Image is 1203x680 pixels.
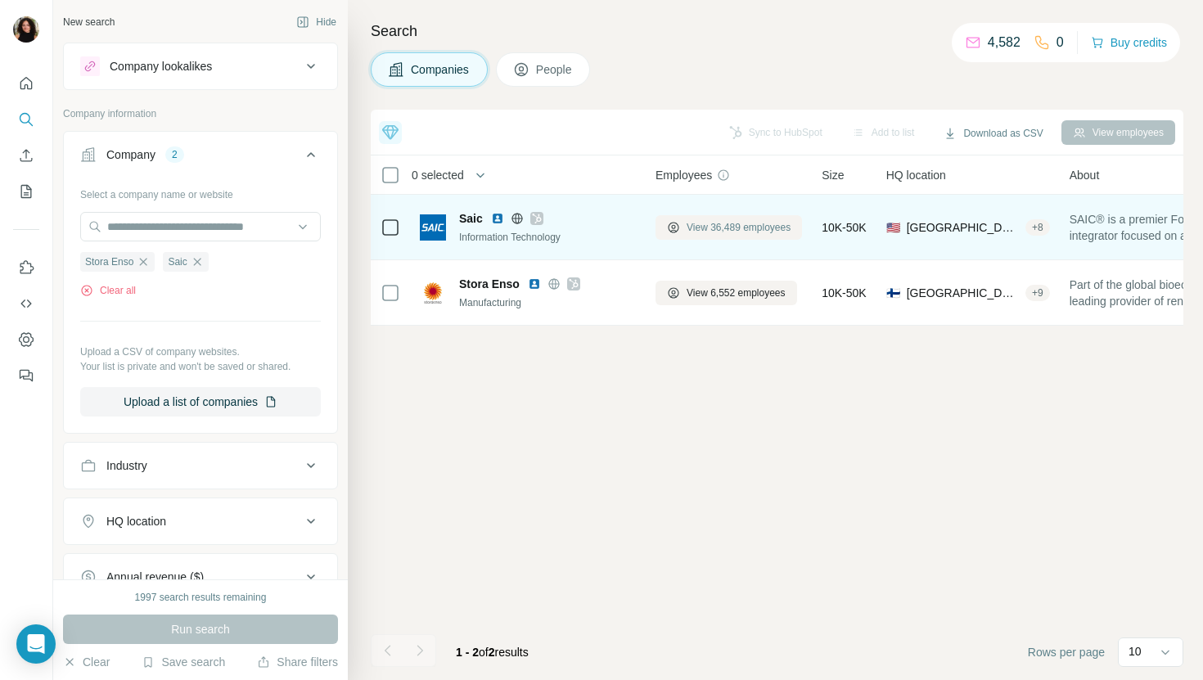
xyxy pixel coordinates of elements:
span: results [456,646,529,659]
button: Quick start [13,69,39,98]
img: LinkedIn logo [528,277,541,290]
span: People [536,61,574,78]
span: Rows per page [1028,644,1105,660]
div: Select a company name or website [80,181,321,202]
div: Manufacturing [459,295,636,310]
div: + 8 [1025,220,1050,235]
span: Stora Enso [459,276,520,292]
p: Company information [63,106,338,121]
div: + 9 [1025,286,1050,300]
button: Dashboard [13,325,39,354]
img: LinkedIn logo [491,212,504,225]
p: 4,582 [988,33,1021,52]
button: Company2 [64,135,337,181]
span: 2 [489,646,495,659]
button: View 36,489 employees [656,215,802,240]
p: Upload a CSV of company websites. [80,345,321,359]
span: [GEOGRAPHIC_DATA], [GEOGRAPHIC_DATA] [907,285,1019,301]
button: Enrich CSV [13,141,39,170]
h4: Search [371,20,1183,43]
p: Your list is private and won't be saved or shared. [80,359,321,374]
button: Clear [63,654,110,670]
img: Avatar [13,16,39,43]
button: Share filters [257,654,338,670]
div: New search [63,15,115,29]
span: Saic [168,254,187,269]
span: 10K-50K [822,219,866,236]
button: Buy credits [1091,31,1167,54]
div: Company lookalikes [110,58,212,74]
span: Size [822,167,844,183]
span: Companies [411,61,471,78]
div: Open Intercom Messenger [16,624,56,664]
span: [GEOGRAPHIC_DATA], [US_STATE] [907,219,1019,236]
div: 1997 search results remaining [135,590,267,605]
button: Company lookalikes [64,47,337,86]
span: 0 selected [412,167,464,183]
button: Annual revenue ($) [64,557,337,597]
div: Information Technology [459,230,636,245]
button: Industry [64,446,337,485]
div: Annual revenue ($) [106,569,204,585]
span: View 6,552 employees [687,286,786,300]
span: 🇫🇮 [886,285,900,301]
span: About [1070,167,1100,183]
button: Save search [142,654,225,670]
span: HQ location [886,167,946,183]
button: Hide [285,10,348,34]
span: of [479,646,489,659]
span: 🇺🇸 [886,219,900,236]
button: Use Surfe API [13,289,39,318]
span: Stora Enso [85,254,133,269]
p: 0 [1057,33,1064,52]
p: 10 [1129,643,1142,660]
span: View 36,489 employees [687,220,791,235]
span: 1 - 2 [456,646,479,659]
span: Employees [656,167,712,183]
div: HQ location [106,513,166,529]
button: View 6,552 employees [656,281,797,305]
img: Logo of Saic [420,214,446,241]
div: Company [106,146,155,163]
button: Download as CSV [932,121,1054,146]
button: Upload a list of companies [80,387,321,417]
button: HQ location [64,502,337,541]
span: 10K-50K [822,285,866,301]
button: Search [13,105,39,134]
button: Clear all [80,283,136,298]
button: Use Surfe on LinkedIn [13,253,39,282]
div: Industry [106,457,147,474]
span: Saic [459,210,483,227]
button: Feedback [13,361,39,390]
img: Logo of Stora Enso [420,280,446,306]
div: 2 [165,147,184,162]
button: My lists [13,177,39,206]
